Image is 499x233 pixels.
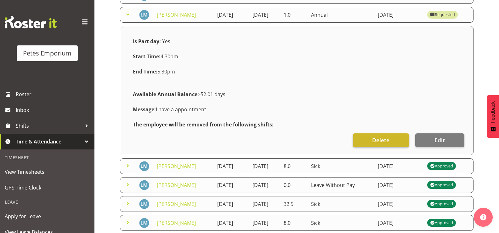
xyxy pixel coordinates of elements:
button: Delete [353,133,409,147]
a: Apply for Leave [2,208,93,224]
div: Timesheet [2,151,93,164]
td: 8.0 [280,215,307,231]
a: GPS Time Clock [2,180,93,195]
td: Sick [307,215,374,231]
a: [PERSON_NAME] [157,182,196,189]
div: Petes Emporium [23,49,71,58]
a: [PERSON_NAME] [157,219,196,226]
td: [DATE] [249,158,280,174]
td: Sick [307,196,374,212]
td: [DATE] [374,7,423,23]
img: lianne-morete5410.jpg [139,180,149,190]
img: lianne-morete5410.jpg [139,10,149,20]
img: lianne-morete5410.jpg [139,161,149,171]
span: Roster [16,90,91,99]
td: [DATE] [374,196,423,212]
td: [DATE] [249,215,280,231]
td: [DATE] [213,215,248,231]
span: Inbox [16,105,91,115]
td: [DATE] [249,7,280,23]
strong: Message: [133,106,156,113]
td: [DATE] [374,215,423,231]
strong: Is Part day: [133,38,161,45]
span: Delete [372,136,389,144]
img: Rosterit website logo [5,16,57,28]
span: Feedback [490,101,496,123]
td: [DATE] [213,7,248,23]
div: Approved [430,162,453,170]
button: Feedback - Show survey [487,95,499,138]
img: help-xxl-2.png [480,214,486,220]
span: Yes [162,38,170,45]
span: 4:30pm [133,53,178,60]
div: Approved [430,181,453,189]
div: Requested [430,11,455,19]
td: 1.0 [280,7,307,23]
td: Annual [307,7,374,23]
span: Time & Attendance [16,137,82,146]
span: Edit [434,136,445,144]
td: [DATE] [374,158,423,174]
button: Edit [415,133,464,147]
td: Sick [307,158,374,174]
img: lianne-morete5410.jpg [139,218,149,228]
td: [DATE] [213,177,248,193]
a: [PERSON_NAME] [157,11,196,18]
div: Leave [2,195,93,208]
strong: Start Time: [133,53,161,60]
img: lianne-morete5410.jpg [139,199,149,209]
div: Approved [430,219,453,227]
td: [DATE] [213,158,248,174]
td: Leave Without Pay [307,177,374,193]
div: I have a appointment [129,102,464,117]
td: [DATE] [213,196,248,212]
strong: The employee will be removed from the following shifts: [133,121,274,128]
td: 0.0 [280,177,307,193]
td: 8.0 [280,158,307,174]
span: Apply for Leave [5,212,90,221]
span: Shifts [16,121,82,131]
div: -52.01 days [129,87,464,102]
a: View Timesheets [2,164,93,180]
span: 5:30pm [133,68,175,75]
td: [DATE] [249,196,280,212]
span: View Timesheets [5,167,90,177]
td: [DATE] [249,177,280,193]
strong: End Time: [133,68,157,75]
td: [DATE] [374,177,423,193]
div: Approved [430,200,453,208]
span: GPS Time Clock [5,183,90,192]
strong: Available Annual Balance: [133,91,199,98]
a: [PERSON_NAME] [157,201,196,207]
a: [PERSON_NAME] [157,163,196,170]
td: 32.5 [280,196,307,212]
